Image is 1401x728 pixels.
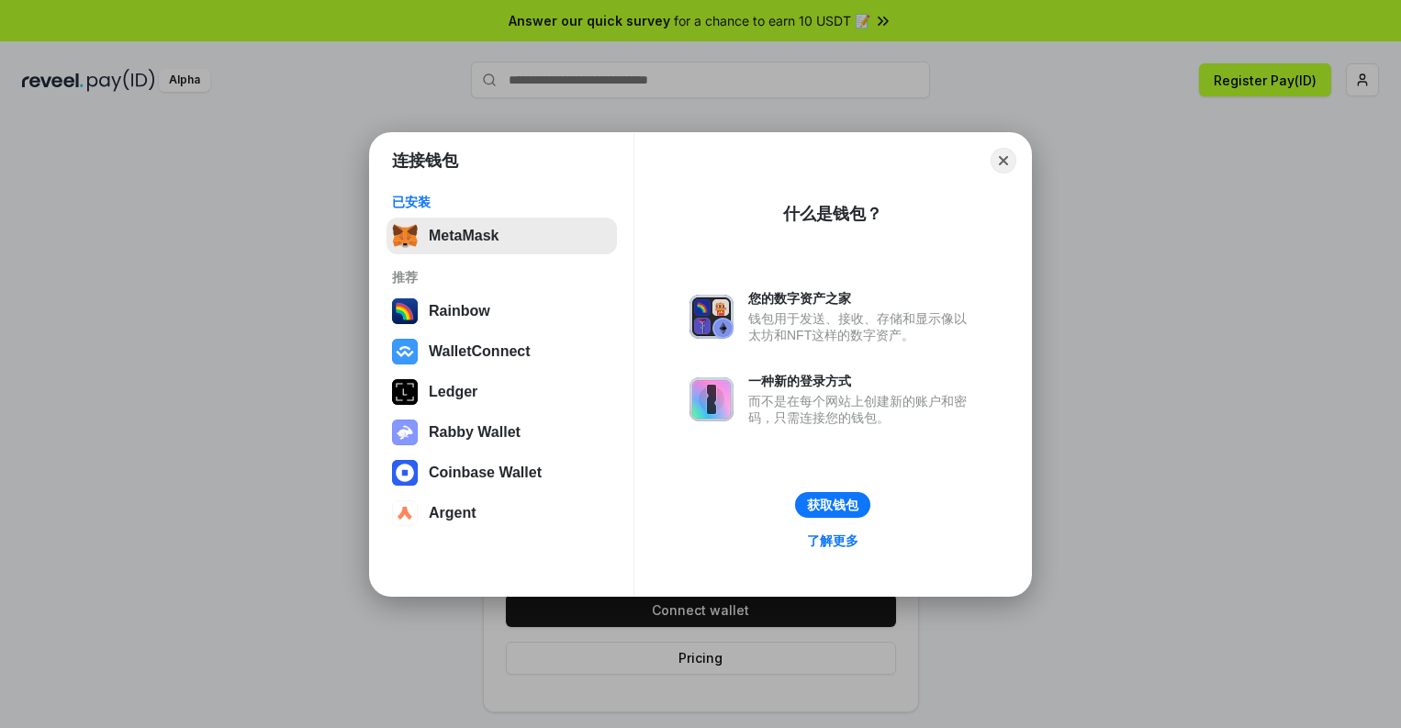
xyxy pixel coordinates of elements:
div: Coinbase Wallet [429,465,542,481]
button: WalletConnect [387,333,617,370]
button: MetaMask [387,218,617,254]
div: 而不是在每个网站上创建新的账户和密码，只需连接您的钱包。 [748,393,976,426]
img: svg+xml,%3Csvg%20xmlns%3D%22http%3A%2F%2Fwww.w3.org%2F2000%2Fsvg%22%20width%3D%2228%22%20height%3... [392,379,418,405]
div: 一种新的登录方式 [748,373,976,389]
button: Rabby Wallet [387,414,617,451]
h1: 连接钱包 [392,150,458,172]
div: MetaMask [429,228,499,244]
button: Close [991,148,1016,174]
div: Ledger [429,384,477,400]
div: 已安装 [392,194,611,210]
button: Coinbase Wallet [387,454,617,491]
div: Rainbow [429,303,490,319]
div: 推荐 [392,269,611,286]
img: svg+xml,%3Csvg%20width%3D%22120%22%20height%3D%22120%22%20viewBox%3D%220%200%20120%20120%22%20fil... [392,298,418,324]
div: 了解更多 [807,532,858,549]
img: svg+xml,%3Csvg%20width%3D%2228%22%20height%3D%2228%22%20viewBox%3D%220%200%2028%2028%22%20fill%3D... [392,339,418,364]
div: Argent [429,505,476,521]
button: Ledger [387,374,617,410]
button: 获取钱包 [795,492,870,518]
div: WalletConnect [429,343,531,360]
div: 什么是钱包？ [783,203,882,225]
button: Rainbow [387,293,617,330]
img: svg+xml,%3Csvg%20width%3D%2228%22%20height%3D%2228%22%20viewBox%3D%220%200%2028%2028%22%20fill%3D... [392,500,418,526]
div: Rabby Wallet [429,424,521,441]
img: svg+xml,%3Csvg%20fill%3D%22none%22%20height%3D%2233%22%20viewBox%3D%220%200%2035%2033%22%20width%... [392,223,418,249]
img: svg+xml,%3Csvg%20xmlns%3D%22http%3A%2F%2Fwww.w3.org%2F2000%2Fsvg%22%20fill%3D%22none%22%20viewBox... [392,420,418,445]
img: svg+xml,%3Csvg%20xmlns%3D%22http%3A%2F%2Fwww.w3.org%2F2000%2Fsvg%22%20fill%3D%22none%22%20viewBox... [689,295,734,339]
div: 获取钱包 [807,497,858,513]
div: 钱包用于发送、接收、存储和显示像以太坊和NFT这样的数字资产。 [748,310,976,343]
a: 了解更多 [796,529,869,553]
button: Argent [387,495,617,532]
div: 您的数字资产之家 [748,290,976,307]
img: svg+xml,%3Csvg%20width%3D%2228%22%20height%3D%2228%22%20viewBox%3D%220%200%2028%2028%22%20fill%3D... [392,460,418,486]
img: svg+xml,%3Csvg%20xmlns%3D%22http%3A%2F%2Fwww.w3.org%2F2000%2Fsvg%22%20fill%3D%22none%22%20viewBox... [689,377,734,421]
